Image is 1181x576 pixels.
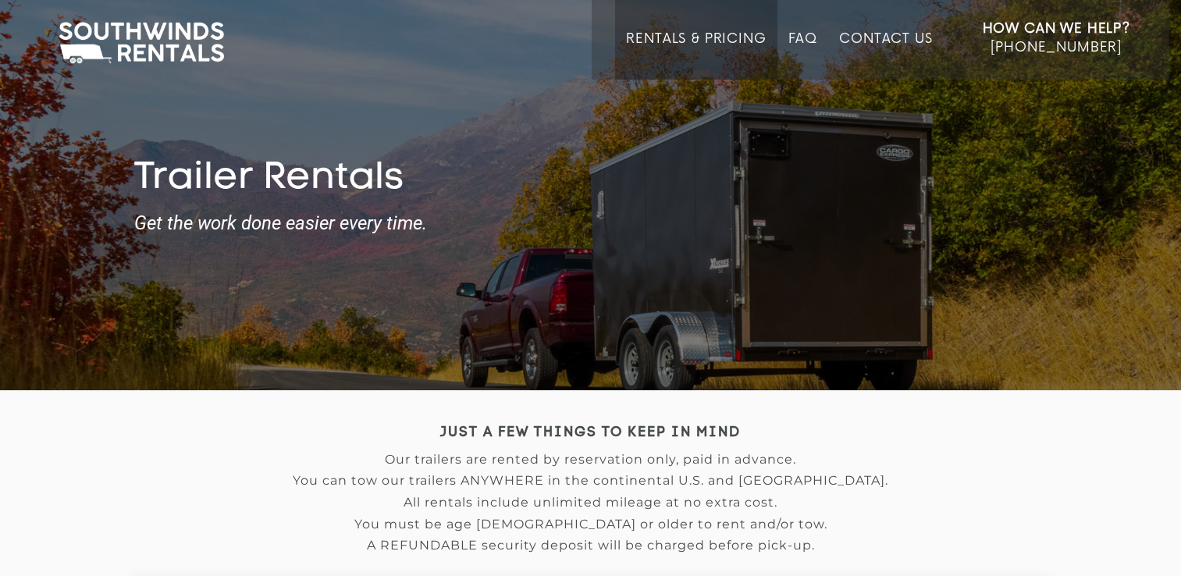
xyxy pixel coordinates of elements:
[788,31,818,80] a: FAQ
[51,19,232,67] img: Southwinds Rentals Logo
[983,21,1130,37] strong: How Can We Help?
[626,31,766,80] a: Rentals & Pricing
[134,474,1048,488] p: You can tow our trailers ANYWHERE in the continental U.S. and [GEOGRAPHIC_DATA].
[134,453,1048,467] p: Our trailers are rented by reservation only, paid in advance.
[134,157,1048,202] h1: Trailer Rentals
[839,31,932,80] a: Contact Us
[991,40,1122,55] span: [PHONE_NUMBER]
[983,20,1130,68] a: How Can We Help? [PHONE_NUMBER]
[440,426,741,439] strong: JUST A FEW THINGS TO KEEP IN MIND
[134,539,1048,553] p: A REFUNDABLE security deposit will be charged before pick-up.
[134,496,1048,510] p: All rentals include unlimited mileage at no extra cost.
[134,517,1048,532] p: You must be age [DEMOGRAPHIC_DATA] or older to rent and/or tow.
[134,213,1048,233] strong: Get the work done easier every time.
